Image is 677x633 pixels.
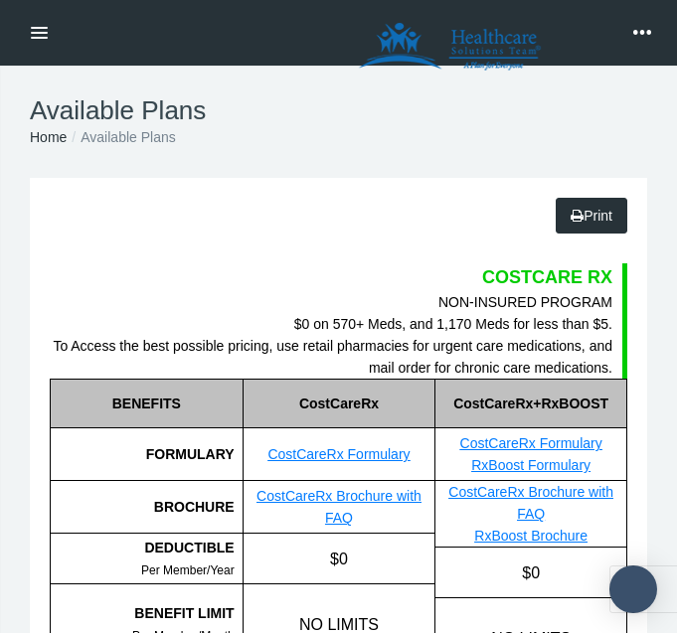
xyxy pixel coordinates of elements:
[67,126,175,148] li: Available Plans
[50,263,612,291] div: COSTCARE RX
[30,129,67,145] a: Home
[30,95,647,126] h1: Available Plans
[50,379,243,428] div: BENEFITS
[51,602,235,624] div: BENEFIT LIMIT
[256,488,422,526] a: CostCareRx Brochure with FAQ
[141,563,235,577] span: Per Member/Year
[243,379,435,428] div: CostCareRx
[50,428,243,481] div: FORMULARY
[448,484,613,522] a: CostCareRx Brochure with FAQ
[609,565,657,613] div: Open Intercom Messenger
[474,528,588,544] a: RxBoost Brochure
[267,446,410,462] a: CostCareRx Formulary
[556,198,627,234] a: Print
[51,537,235,558] div: DEDUCTIBLE
[50,291,612,379] div: $0 on 570+ Meds, and 1,170 Meds for less than $5. To Access the best possible pricing, use retail...
[460,435,602,451] a: CostCareRx Formulary
[434,379,626,428] div: CostCareRx+RxBOOST
[50,481,243,534] div: BROCHURE
[330,22,569,72] img: HEALTHCARE SOLUTIONS TEAM, LLC
[434,548,626,597] div: $0
[471,457,591,473] a: RxBoost Formulary
[438,294,612,310] b: NON-INSURED PROGRAM
[243,534,435,583] div: $0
